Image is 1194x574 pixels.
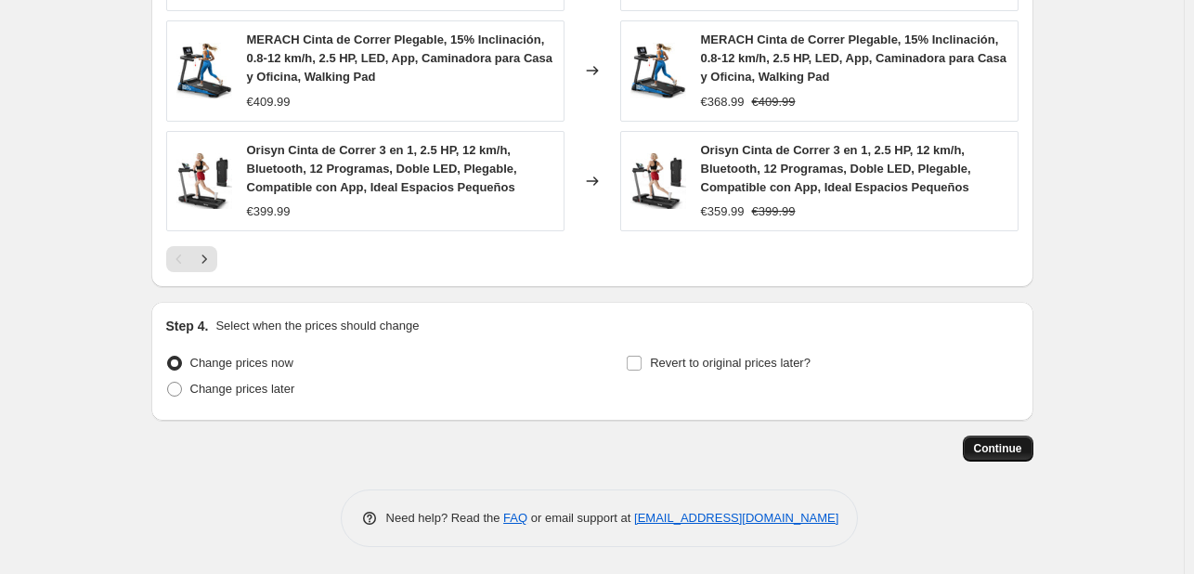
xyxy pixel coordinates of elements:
[215,317,419,335] p: Select when the prices should change
[503,511,527,525] a: FAQ
[701,93,745,111] div: €368.99
[176,43,232,98] img: 711Q1DVtiVL_80x.jpg
[247,93,291,111] div: €409.99
[752,93,796,111] strike: €409.99
[963,436,1033,462] button: Continue
[176,153,232,209] img: 71pN3GvXKcL_80x.jpg
[527,511,634,525] span: or email support at
[247,33,552,84] span: MERACH Cinta de Correr Plegable, 15% Inclinación, 0.8-12 km/h, 2.5 HP, LED, App, Caminadora para ...
[701,202,745,221] div: €359.99
[191,246,217,272] button: Next
[630,153,686,209] img: 71pN3GvXKcL_80x.jpg
[650,356,811,370] span: Revert to original prices later?
[634,511,838,525] a: [EMAIL_ADDRESS][DOMAIN_NAME]
[974,441,1022,456] span: Continue
[190,356,293,370] span: Change prices now
[752,202,796,221] strike: €399.99
[190,382,295,396] span: Change prices later
[630,43,686,98] img: 711Q1DVtiVL_80x.jpg
[166,317,209,335] h2: Step 4.
[247,202,291,221] div: €399.99
[701,33,1006,84] span: MERACH Cinta de Correr Plegable, 15% Inclinación, 0.8-12 km/h, 2.5 HP, LED, App, Caminadora para ...
[386,511,504,525] span: Need help? Read the
[247,143,517,194] span: Orisyn Cinta de Correr 3 en 1, 2.5 HP, 12 km/h, Bluetooth, 12 Programas, Doble LED, Plegable, Com...
[166,246,217,272] nav: Pagination
[701,143,971,194] span: Orisyn Cinta de Correr 3 en 1, 2.5 HP, 12 km/h, Bluetooth, 12 Programas, Doble LED, Plegable, Com...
